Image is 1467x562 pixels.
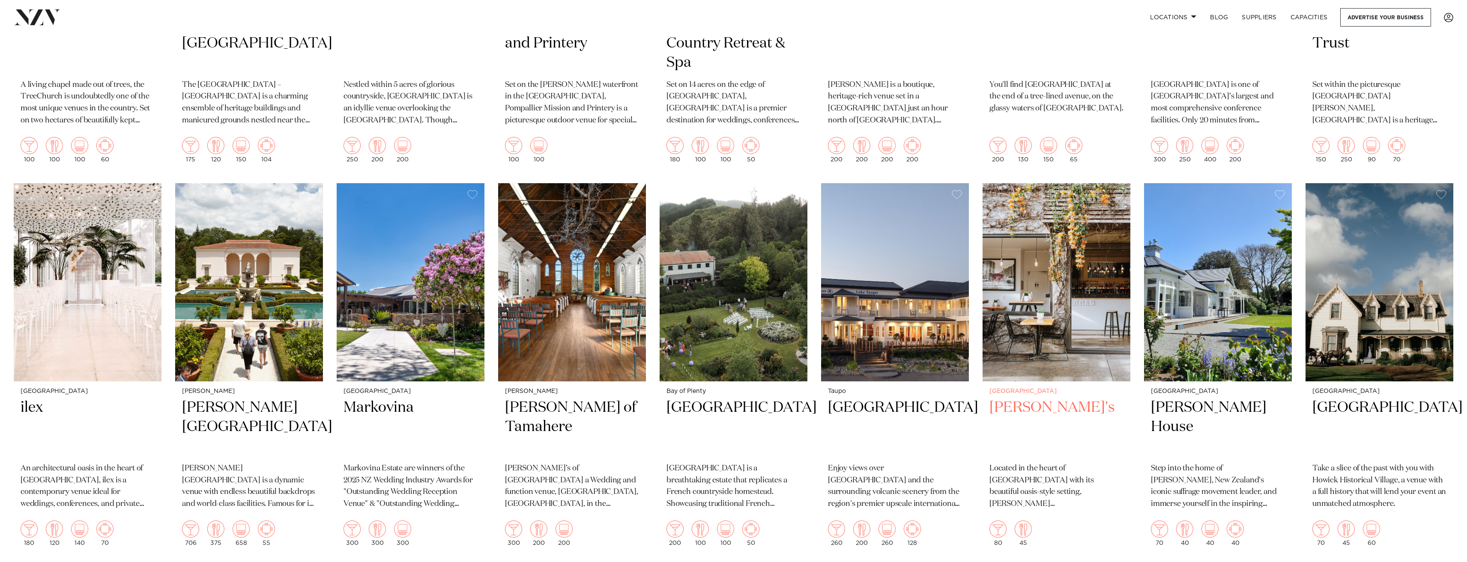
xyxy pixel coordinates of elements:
[828,79,962,127] p: [PERSON_NAME] is a boutique, heritage-rich venue set in a [GEOGRAPHIC_DATA] just an hour north of...
[828,137,845,154] img: cocktail.png
[1312,398,1446,456] h2: [GEOGRAPHIC_DATA]
[337,183,484,553] a: [GEOGRAPHIC_DATA] Markovina Markovina Estate are winners of the 2025 NZ Wedding Industry Awards f...
[1201,520,1219,546] div: 40
[182,398,316,456] h2: [PERSON_NAME][GEOGRAPHIC_DATA]
[21,137,38,163] div: 100
[1015,520,1032,546] div: 45
[692,520,709,538] img: dining.png
[505,137,522,163] div: 100
[258,520,275,546] div: 55
[1312,79,1446,127] p: Set within the picturesque [GEOGRAPHIC_DATA][PERSON_NAME], [GEOGRAPHIC_DATA] is a heritage venue ...
[692,520,709,546] div: 100
[182,79,316,127] p: The [GEOGRAPHIC_DATA] – [GEOGRAPHIC_DATA] is a charming ensemble of heritage buildings and manicu...
[1040,137,1057,163] div: 150
[1201,520,1219,538] img: theatre.png
[878,520,896,538] img: theatre.png
[207,137,224,163] div: 120
[666,15,801,72] h2: Brackenridge Country Retreat & Spa
[344,398,478,456] h2: Markovina
[369,520,386,538] img: dining.png
[505,388,639,395] small: [PERSON_NAME]
[1065,137,1082,154] img: meeting.png
[1338,520,1355,538] img: dining.png
[530,520,547,546] div: 200
[1151,137,1168,163] div: 300
[853,520,870,538] img: dining.png
[853,520,870,546] div: 200
[717,137,734,154] img: theatre.png
[742,520,759,546] div: 50
[14,183,161,553] a: wedding ceremony at ilex cafe in christchurch [GEOGRAPHIC_DATA] ilex An architectural oasis in th...
[182,15,316,72] h2: The [GEOGRAPHIC_DATA]
[207,520,224,538] img: dining.png
[717,137,734,163] div: 100
[1151,520,1168,538] img: cocktail.png
[1227,137,1244,163] div: 200
[1201,137,1219,163] div: 400
[666,463,801,511] p: [GEOGRAPHIC_DATA] is a breathtaking estate that replicates a French countryside homestead. Showca...
[1151,388,1285,395] small: [GEOGRAPHIC_DATA]
[666,79,801,127] p: Set on 14 acres on the edge of [GEOGRAPHIC_DATA], [GEOGRAPHIC_DATA] is a premier destination for ...
[233,520,250,538] img: theatre.png
[505,15,639,72] h2: Pompallier Mission and Printery
[853,137,870,163] div: 200
[878,137,896,154] img: theatre.png
[1363,520,1380,538] img: theatre.png
[989,463,1123,511] p: Located in the heart of [GEOGRAPHIC_DATA] with its beautiful oasis-style setting, [PERSON_NAME][G...
[1015,520,1032,538] img: dining.png
[182,137,199,163] div: 175
[828,520,845,546] div: 260
[1151,15,1285,72] h2: [GEOGRAPHIC_DATA]
[666,520,684,538] img: cocktail.png
[1227,520,1244,538] img: meeting.png
[1388,137,1405,154] img: meeting.png
[989,398,1123,456] h2: [PERSON_NAME]'s
[828,463,962,511] p: Enjoy views over [GEOGRAPHIC_DATA] and the surrounding volcanic scenery from the region's premier...
[1227,137,1244,154] img: meeting.png
[21,463,155,511] p: An architectural oasis in the heart of [GEOGRAPHIC_DATA], ilex is a contemporary venue ideal for ...
[983,183,1130,553] a: [GEOGRAPHIC_DATA] [PERSON_NAME]'s Located in the heart of [GEOGRAPHIC_DATA] with its beautiful oa...
[505,520,522,546] div: 300
[182,463,316,511] p: [PERSON_NAME][GEOGRAPHIC_DATA] is a dynamic venue with endless beautiful backdrops and world-clas...
[505,398,639,456] h2: [PERSON_NAME] of Tamahere
[1065,137,1082,163] div: 65
[556,520,573,546] div: 200
[1015,137,1032,163] div: 130
[71,137,88,154] img: theatre.png
[344,388,478,395] small: [GEOGRAPHIC_DATA]
[369,520,386,546] div: 300
[692,137,709,163] div: 100
[21,137,38,154] img: cocktail.png
[1338,520,1355,546] div: 45
[71,137,88,163] div: 100
[344,520,361,546] div: 300
[1312,15,1446,72] h2: The Arts House Trust
[71,520,88,546] div: 140
[46,520,63,538] img: dining.png
[21,79,155,127] p: A living chapel made out of trees, the TreeChurch is undoubtedly one of the most unique venues in...
[369,137,386,163] div: 200
[1312,137,1330,163] div: 150
[344,79,478,127] p: Nestled within 5 acres of glorious countryside, [GEOGRAPHIC_DATA] is an idyllic venue overlooking...
[394,520,411,538] img: theatre.png
[1227,520,1244,546] div: 40
[233,137,250,154] img: theatre.png
[344,15,478,72] h2: [GEOGRAPHIC_DATA]
[1388,137,1405,163] div: 70
[182,388,316,395] small: [PERSON_NAME]
[1284,8,1335,27] a: Capacities
[258,137,275,163] div: 104
[344,520,361,538] img: cocktail.png
[828,137,845,163] div: 200
[1338,137,1355,163] div: 250
[1151,398,1285,456] h2: [PERSON_NAME] House
[989,388,1123,395] small: [GEOGRAPHIC_DATA]
[21,388,155,395] small: [GEOGRAPHIC_DATA]
[1176,137,1193,154] img: dining.png
[989,520,1007,538] img: cocktail.png
[207,137,224,154] img: dining.png
[1176,520,1193,546] div: 40
[14,9,60,25] img: nzv-logo.png
[878,137,896,163] div: 200
[394,520,411,546] div: 300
